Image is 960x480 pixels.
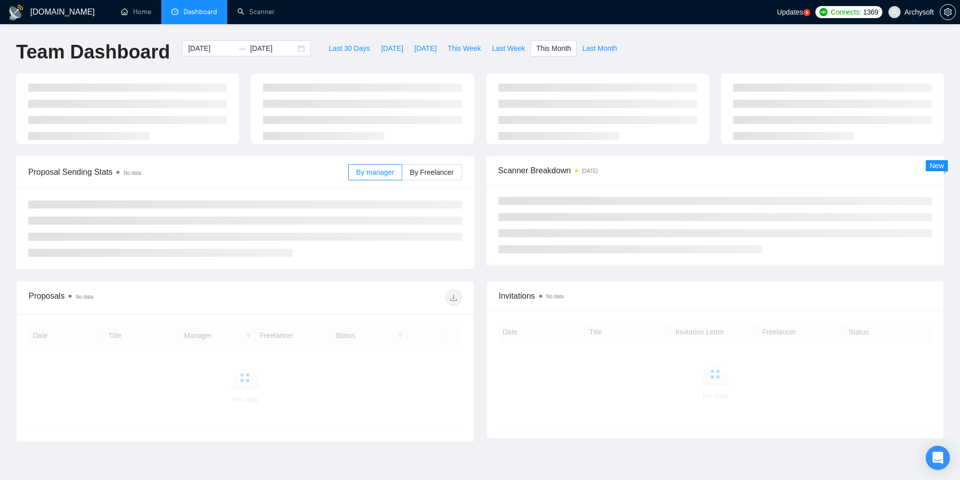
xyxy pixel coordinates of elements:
[863,7,878,18] span: 1369
[442,40,486,56] button: This Week
[930,162,944,170] span: New
[238,44,246,52] span: swap-right
[803,9,810,16] a: 5
[498,164,932,177] span: Scanner Breakdown
[777,8,803,16] span: Updates
[830,7,861,18] span: Connects:
[375,40,409,56] button: [DATE]
[940,8,955,16] span: setting
[250,43,296,54] input: End date
[499,290,932,302] span: Invitations
[123,170,141,176] span: No data
[926,446,950,470] div: Open Intercom Messenger
[414,43,436,54] span: [DATE]
[531,40,577,56] button: This Month
[28,166,348,178] span: Proposal Sending Stats
[16,40,170,64] h1: Team Dashboard
[891,9,898,16] span: user
[940,8,956,16] a: setting
[183,8,217,16] span: Dashboard
[171,8,178,15] span: dashboard
[806,11,808,15] text: 5
[329,43,370,54] span: Last 30 Days
[582,168,598,174] time: [DATE]
[29,290,245,306] div: Proposals
[819,8,827,16] img: upwork-logo.png
[188,43,234,54] input: Start date
[76,294,93,300] span: No data
[582,43,617,54] span: Last Month
[238,44,246,52] span: to
[577,40,622,56] button: Last Month
[546,294,564,299] span: No data
[409,40,442,56] button: [DATE]
[536,43,571,54] span: This Month
[492,43,525,54] span: Last Week
[447,43,481,54] span: This Week
[410,168,454,176] span: By Freelancer
[121,8,151,16] a: homeHome
[381,43,403,54] span: [DATE]
[486,40,531,56] button: Last Week
[323,40,375,56] button: Last 30 Days
[8,5,24,21] img: logo
[356,168,394,176] span: By manager
[237,8,275,16] a: searchScanner
[940,4,956,20] button: setting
